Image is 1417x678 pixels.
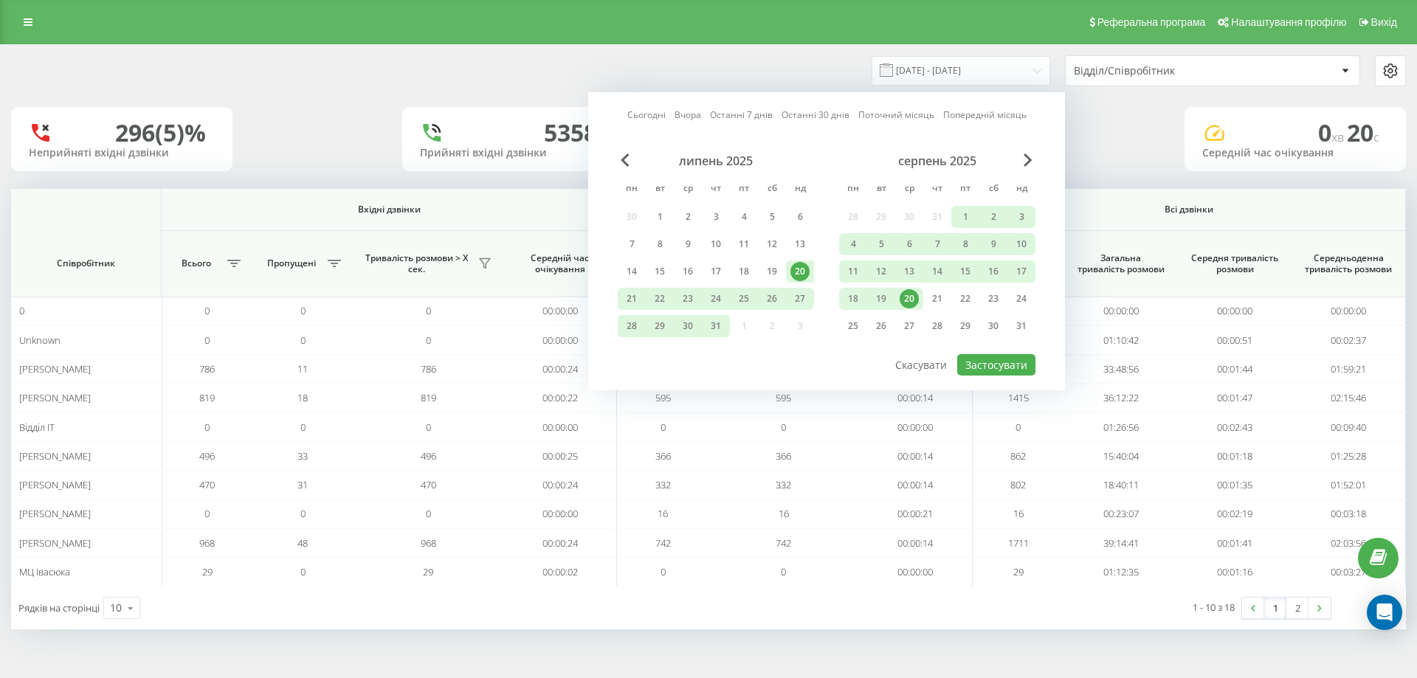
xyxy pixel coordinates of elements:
[421,478,436,491] span: 470
[705,179,727,201] abbr: четвер
[730,260,758,283] div: пт 18 лип 2025 р.
[1292,558,1406,587] td: 00:03:27
[618,288,646,310] div: пн 21 лип 2025 р.
[199,362,215,376] span: 786
[839,288,867,310] div: пн 18 серп 2025 р.
[202,565,213,578] span: 29
[702,206,730,228] div: чт 3 лип 2025 р.
[420,147,606,159] div: Прийняті вхідні дзвінки
[789,179,811,201] abbr: неділя
[762,207,782,226] div: 5
[300,565,306,578] span: 0
[503,297,617,325] td: 00:00:00
[776,391,791,404] span: 595
[661,421,666,434] span: 0
[900,289,919,308] div: 20
[649,179,671,201] abbr: вівторок
[503,499,617,528] td: 00:00:00
[503,325,617,354] td: 00:00:00
[297,478,308,491] span: 31
[674,260,702,283] div: ср 16 лип 2025 р.
[1012,316,1031,336] div: 31
[844,316,863,336] div: 25
[1304,252,1393,275] span: Середньоденна тривалість розмови
[730,288,758,310] div: пт 25 лип 2025 р.
[923,260,951,283] div: чт 14 серп 2025 р.
[421,391,436,404] span: 819
[646,288,674,310] div: вт 22 лип 2025 р.
[204,333,210,347] span: 0
[260,257,323,269] span: Пропущені
[674,233,702,255] div: ср 9 лип 2025 р.
[29,147,215,159] div: Неприйняті вхідні дзвінки
[627,108,666,122] a: Сьогодні
[650,262,669,281] div: 15
[204,304,210,317] span: 0
[923,288,951,310] div: чт 21 серп 2025 р.
[204,421,210,434] span: 0
[1292,325,1406,354] td: 00:02:37
[19,391,91,404] span: [PERSON_NAME]
[928,289,947,308] div: 21
[781,565,786,578] span: 0
[618,260,646,283] div: пн 14 лип 2025 р.
[1010,478,1026,491] span: 802
[1202,147,1388,159] div: Середній час очікування
[781,421,786,434] span: 0
[844,262,863,281] div: 11
[895,233,923,255] div: ср 6 серп 2025 р.
[675,108,701,122] a: Вчора
[859,499,973,528] td: 00:00:21
[622,289,641,308] div: 21
[984,262,1003,281] div: 16
[426,304,431,317] span: 0
[646,206,674,228] div: вт 1 лип 2025 р.
[859,384,973,412] td: 00:00:14
[956,235,975,254] div: 8
[1292,384,1406,412] td: 02:15:46
[900,316,919,336] div: 27
[658,507,668,520] span: 16
[702,260,730,283] div: чт 17 лип 2025 р.
[956,207,975,226] div: 1
[19,478,91,491] span: [PERSON_NAME]
[957,354,1035,376] button: Застосувати
[503,412,617,441] td: 00:00:00
[1012,262,1031,281] div: 17
[1292,499,1406,528] td: 00:03:18
[1286,598,1309,618] a: 2
[984,207,1003,226] div: 2
[19,304,24,317] span: 0
[758,288,786,310] div: сб 26 лип 2025 р.
[734,262,754,281] div: 18
[622,235,641,254] div: 7
[943,108,1027,122] a: Попередній місяць
[923,233,951,255] div: чт 7 серп 2025 р.
[858,108,934,122] a: Поточний місяць
[503,471,617,499] td: 00:00:24
[956,289,975,308] div: 22
[867,288,895,310] div: вт 19 серп 2025 р.
[1178,442,1292,471] td: 00:01:18
[25,257,147,269] span: Співробітник
[650,289,669,308] div: 22
[926,179,948,201] abbr: четвер
[859,558,973,587] td: 00:00:00
[1007,260,1035,283] div: нд 17 серп 2025 р.
[1318,117,1347,148] span: 0
[674,206,702,228] div: ср 2 лип 2025 р.
[19,449,91,463] span: [PERSON_NAME]
[1178,529,1292,558] td: 00:01:41
[426,421,431,434] span: 0
[979,233,1007,255] div: сб 9 серп 2025 р.
[776,449,791,463] span: 366
[979,206,1007,228] div: сб 2 серп 2025 р.
[872,289,891,308] div: 19
[1064,325,1178,354] td: 01:10:42
[1007,233,1035,255] div: нд 10 серп 2025 р.
[169,257,224,269] span: Всього
[887,354,955,376] button: Скасувати
[779,507,789,520] span: 16
[1012,207,1031,226] div: 3
[1064,297,1178,325] td: 00:00:00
